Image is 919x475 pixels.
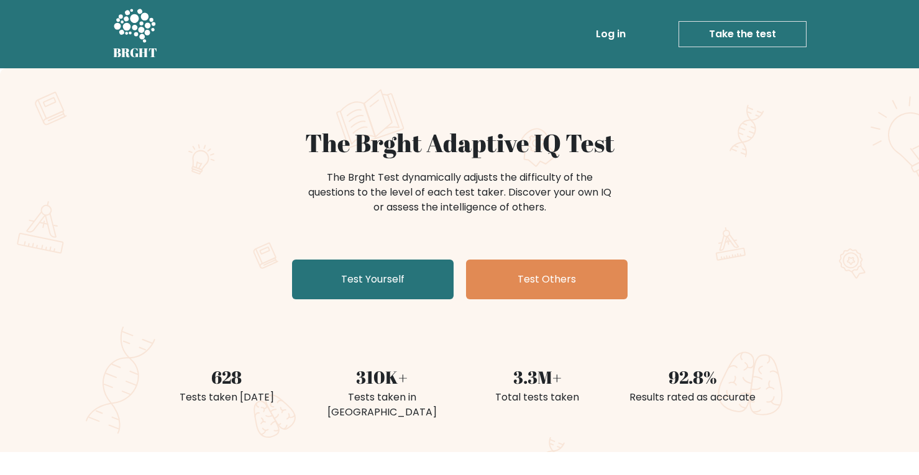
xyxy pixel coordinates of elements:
div: Results rated as accurate [623,390,763,405]
a: Test Others [466,260,628,299]
a: BRGHT [113,5,158,63]
div: The Brght Test dynamically adjusts the difficulty of the questions to the level of each test take... [304,170,615,215]
div: 628 [157,364,297,390]
a: Take the test [679,21,807,47]
div: Tests taken in [GEOGRAPHIC_DATA] [312,390,452,420]
a: Log in [591,22,631,47]
div: Tests taken [DATE] [157,390,297,405]
div: 3.3M+ [467,364,608,390]
div: Total tests taken [467,390,608,405]
h1: The Brght Adaptive IQ Test [157,128,763,158]
div: 310K+ [312,364,452,390]
div: 92.8% [623,364,763,390]
h5: BRGHT [113,45,158,60]
a: Test Yourself [292,260,454,299]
